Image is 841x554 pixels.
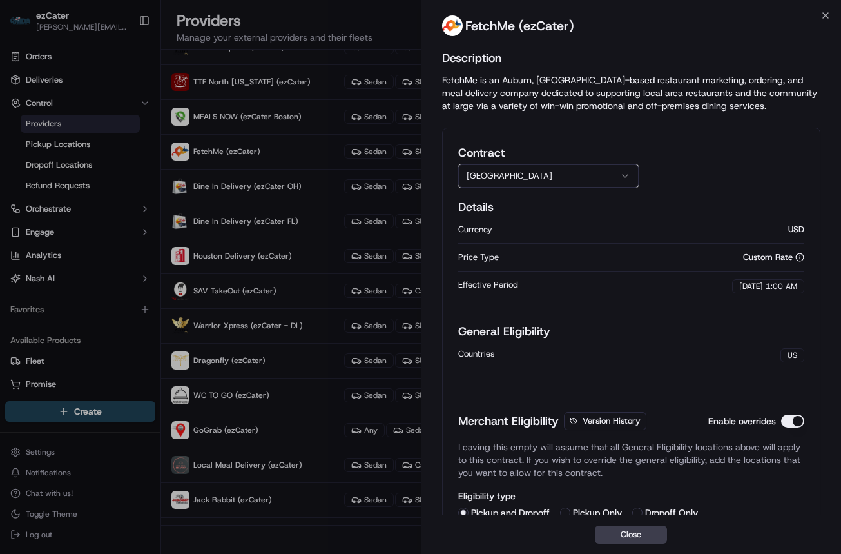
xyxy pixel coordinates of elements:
[104,248,212,272] a: 💻API Documentation
[27,123,50,146] img: 8182517743763_77ec11ffeaf9c9a3fa3b_72.jpg
[58,123,211,136] div: Start new chat
[732,279,804,293] div: [DATE] 1:00 AM
[788,224,804,235] div: USD
[40,200,104,210] span: [PERSON_NAME]
[58,136,177,146] div: We're available if you need us!
[465,17,574,35] h2: FetchMe (ezCater)
[458,279,733,291] div: Effective Period
[458,322,805,341] h2: General Eligibility
[91,284,156,295] a: Powered byPylon
[645,508,698,517] label: Dropoff Only
[107,200,111,210] span: •
[564,412,646,430] button: Version History
[708,417,776,426] label: Enable overrides
[13,52,235,72] p: Welcome 👋
[13,188,34,212] img: Jes Laurent
[595,526,667,544] button: Close
[13,13,39,39] img: Nash
[780,348,804,362] div: US
[8,248,104,272] a: 📗Knowledge Base
[458,440,805,479] p: Leaving this empty will assume that all General Eligibility locations above will apply to this co...
[26,253,99,266] span: Knowledge Base
[458,252,744,263] div: Price Type
[743,252,804,263] div: Custom Rate
[34,83,232,97] input: Got a question? Start typing here...
[442,15,463,36] img: fetchme_logo.png
[122,253,207,266] span: API Documentation
[200,165,235,181] button: See all
[13,123,36,146] img: 1736555255976-a54dd68f-1ca7-489b-9aae-adbdc363a1c4
[471,508,550,517] label: Pickup and Dropoff
[442,74,821,112] p: FetchMe is an Auburn, [GEOGRAPHIC_DATA]-based restaurant marketing, ordering, and meal delivery c...
[13,255,23,265] div: 📗
[458,224,789,235] div: Currency
[219,127,235,143] button: Start new chat
[13,168,86,178] div: Past conversations
[458,198,805,216] h2: Details
[458,348,781,360] div: Countries
[109,255,119,265] div: 💻
[114,200,140,210] span: [DATE]
[458,490,805,502] h4: Eligibility type
[128,285,156,295] span: Pylon
[458,412,559,430] h3: Merchant Eligibility
[458,144,639,162] h2: Contract
[442,49,821,67] h2: Description
[573,508,622,517] label: Pickup Only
